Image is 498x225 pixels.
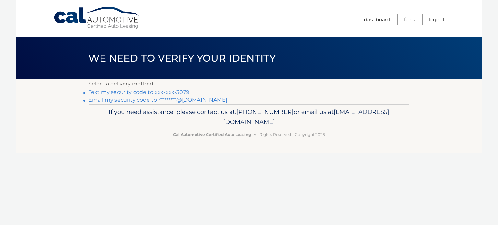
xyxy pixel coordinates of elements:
a: Text my security code to xxx-xxx-3079 [89,89,189,95]
p: - All Rights Reserved - Copyright 2025 [93,131,405,138]
a: Cal Automotive [53,6,141,29]
strong: Cal Automotive Certified Auto Leasing [173,132,251,137]
a: Email my security code to r********@[DOMAIN_NAME] [89,97,227,103]
span: We need to verify your identity [89,52,276,64]
p: If you need assistance, please contact us at: or email us at [93,107,405,128]
a: FAQ's [404,14,415,25]
a: Dashboard [364,14,390,25]
p: Select a delivery method: [89,79,409,88]
a: Logout [429,14,445,25]
span: [PHONE_NUMBER] [236,108,294,116]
